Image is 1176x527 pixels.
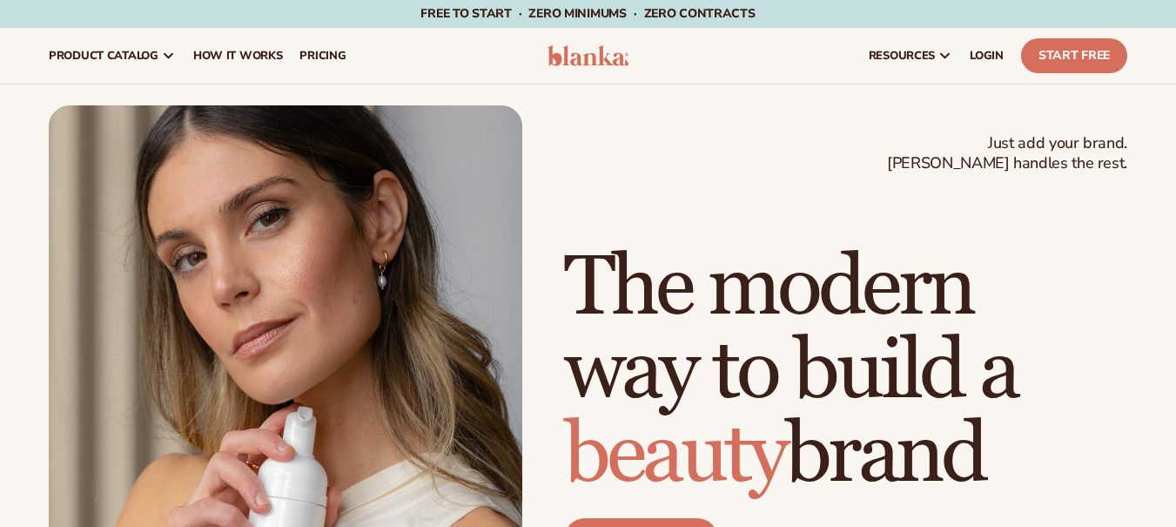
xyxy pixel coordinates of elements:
a: resources [860,28,961,84]
span: resources [869,49,935,63]
span: Free to start · ZERO minimums · ZERO contracts [420,5,755,22]
img: logo [548,45,629,66]
a: pricing [291,28,354,84]
span: product catalog [49,49,158,63]
span: Just add your brand. [PERSON_NAME] handles the rest. [887,133,1127,174]
a: How It Works [185,28,292,84]
h1: The modern way to build a brand [564,247,1127,497]
span: pricing [299,49,346,63]
span: LOGIN [970,49,1004,63]
span: beauty [564,404,785,506]
a: LOGIN [961,28,1012,84]
span: How It Works [193,49,283,63]
a: Start Free [1021,38,1127,73]
a: product catalog [40,28,185,84]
